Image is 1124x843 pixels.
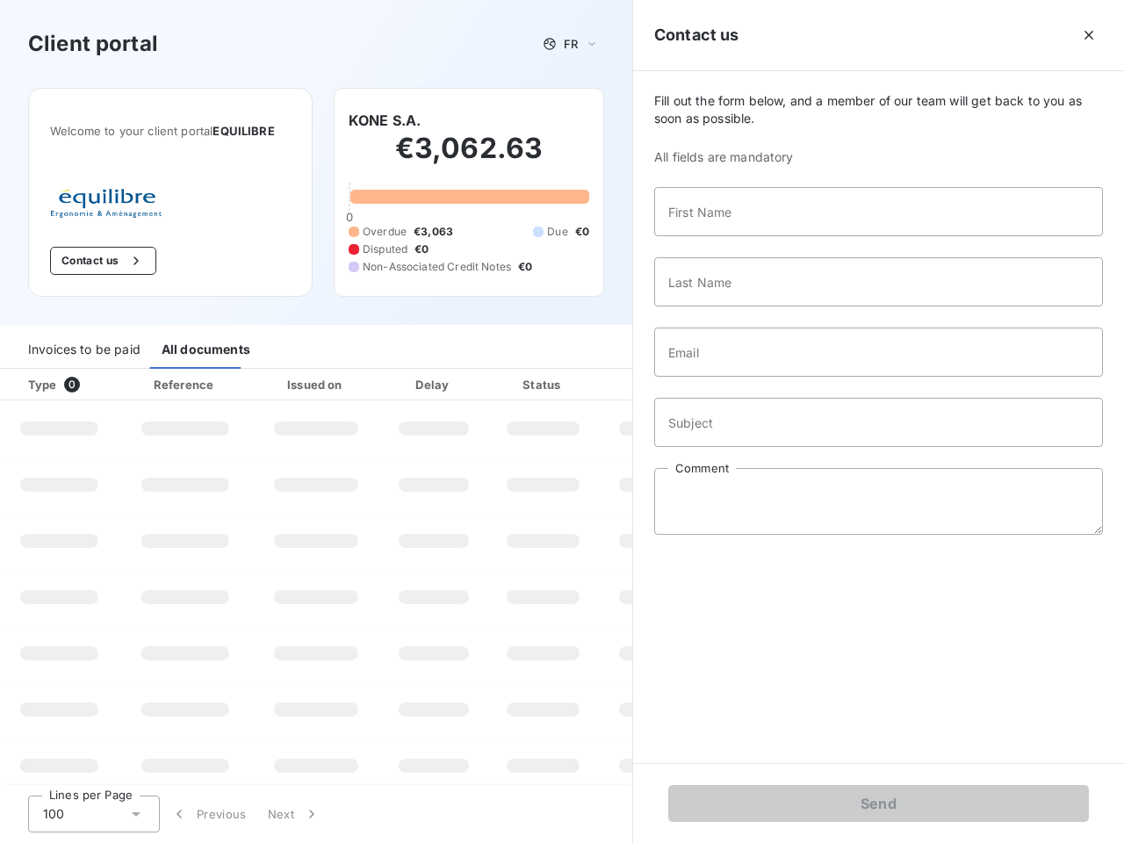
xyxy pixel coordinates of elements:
[346,210,353,224] span: 0
[654,148,1103,166] span: All fields are mandatory
[518,259,532,275] span: €0
[654,257,1103,306] input: placeholder
[64,377,80,393] span: 0
[575,224,589,240] span: €0
[363,241,407,257] span: Disputed
[256,376,377,393] div: Issued on
[384,376,484,393] div: Delay
[547,224,567,240] span: Due
[363,224,407,240] span: Overdue
[213,124,274,138] span: EQUILIBRE
[18,376,115,393] div: Type
[160,796,257,832] button: Previous
[154,378,213,392] div: Reference
[654,187,1103,236] input: placeholder
[349,131,589,184] h2: €3,062.63
[654,92,1103,127] span: Fill out the form below, and a member of our team will get back to you as soon as possible.
[668,785,1089,822] button: Send
[654,398,1103,447] input: placeholder
[491,376,595,393] div: Status
[564,37,578,51] span: FR
[654,23,739,47] h5: Contact us
[43,805,64,823] span: 100
[50,188,162,219] img: Company logo
[602,376,715,393] div: Amount
[363,259,511,275] span: Non-Associated Credit Notes
[28,332,140,369] div: Invoices to be paid
[414,241,429,257] span: €0
[162,332,250,369] div: All documents
[28,28,158,60] h3: Client portal
[349,110,421,131] h6: KONE S.A.
[257,796,331,832] button: Next
[50,124,291,138] span: Welcome to your client portal
[654,328,1103,377] input: placeholder
[414,224,453,240] span: €3,063
[50,247,156,275] button: Contact us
